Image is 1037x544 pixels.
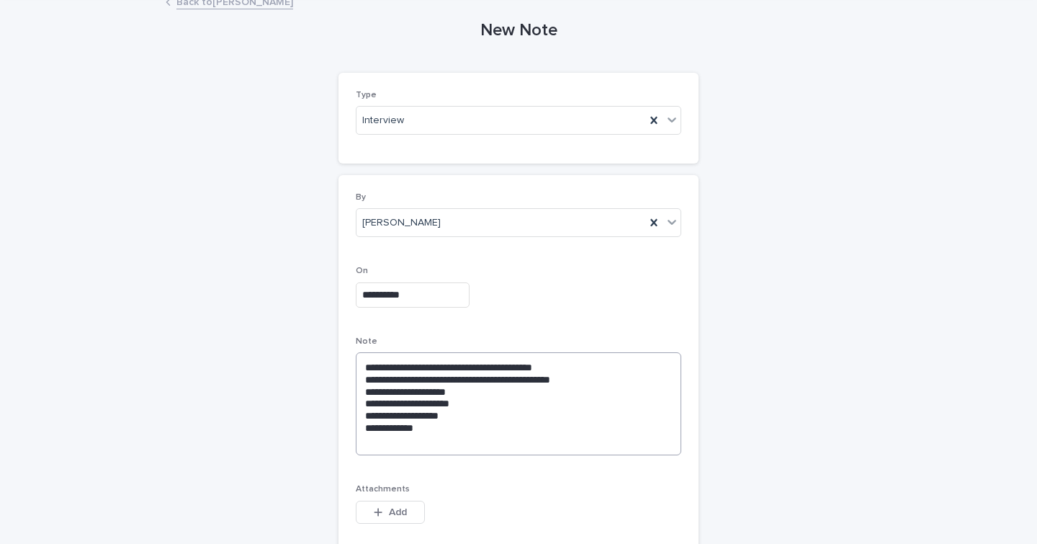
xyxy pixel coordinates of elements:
span: Type [356,91,377,99]
span: On [356,267,368,275]
span: Attachments [356,485,410,494]
span: [PERSON_NAME] [362,215,441,231]
h1: New Note [338,20,699,41]
span: Interview [362,113,404,128]
span: Note [356,337,377,346]
button: Add [356,501,425,524]
span: Add [389,507,407,517]
span: By [356,193,366,202]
